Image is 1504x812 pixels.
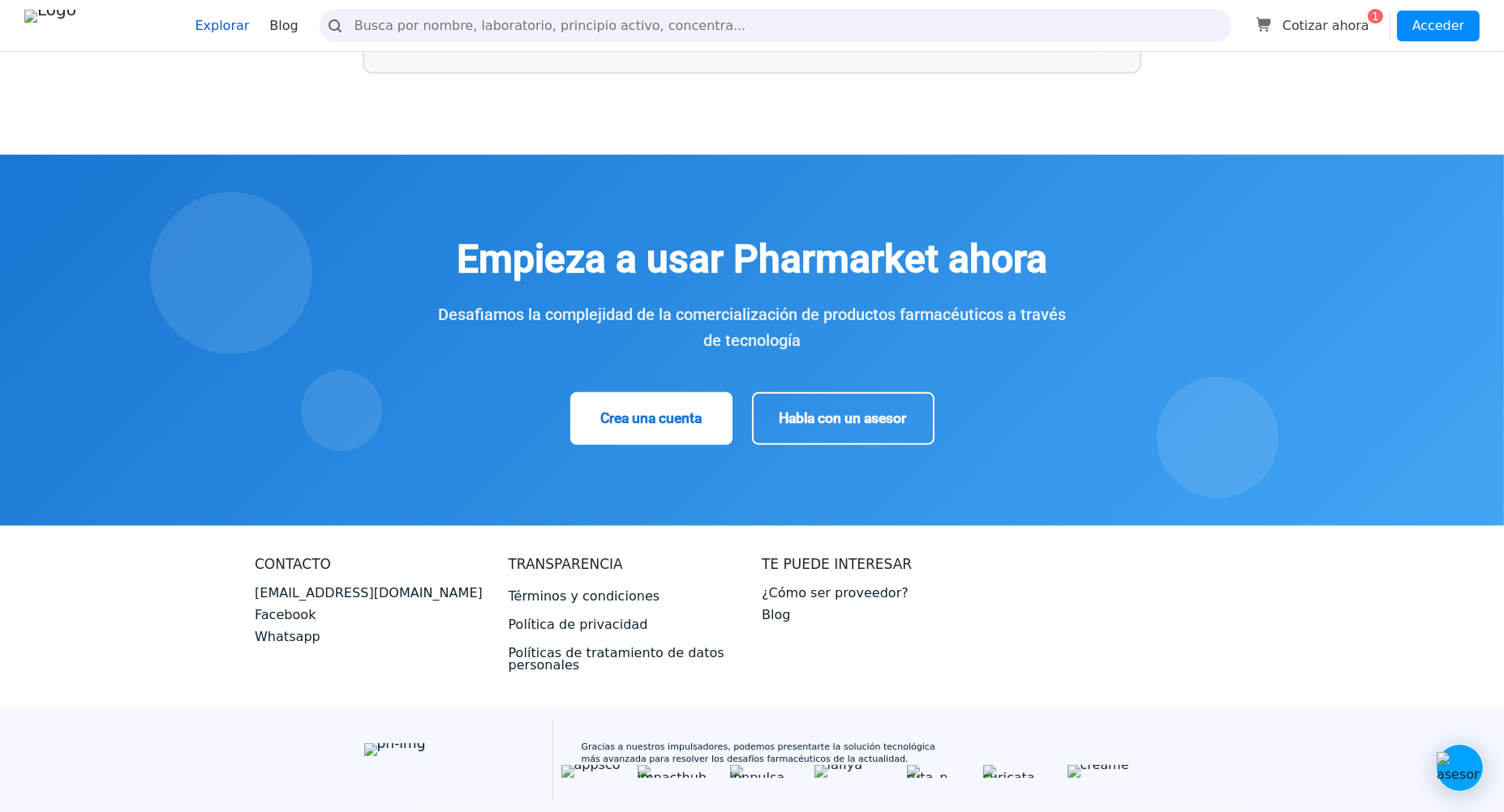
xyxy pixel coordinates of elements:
button: Cotizar ahora1 [1245,9,1383,43]
h2: Empieza a usar Pharmarket ahora [428,236,1076,283]
h5: TRANSPARENCIA [509,558,743,571]
a: Políticas de tratamiento de datos personales [509,643,743,674]
img: suricata [983,765,1048,778]
h5: TE PUEDE INTERESAR [762,558,996,571]
h5: CONTACTO [255,558,489,571]
img: innpulsa [730,765,795,778]
span: 1 [1366,7,1385,25]
span: Gracias a nuestros impulsadores, podemos presentarte la solución tecnológica más avanzada para re... [582,741,1141,765]
span: Cotizar ahora [1283,16,1369,36]
a: Política de privacidad [509,615,648,634]
div: Términos y condiciones [509,590,660,602]
a: Blog [762,609,791,621]
img: ruta_n [907,765,956,778]
button: Crea una cuenta [570,392,733,444]
p: Desafiamos la complejidad de la comercialización de productos farmacéuticos a través de tecnología [428,301,1076,353]
span: Blog [269,18,298,33]
img: creame [1068,765,1132,778]
a: Términos y condiciones [509,587,660,605]
img: lafiya [814,765,879,778]
a: ¿Cómo ser proveedor? [762,587,909,599]
input: Buscar [319,8,1232,43]
a: Facebook [255,609,316,621]
div: Políticas de tratamiento de datos personales [509,647,743,671]
img: Logo [24,10,174,42]
a: Explorar [195,18,249,33]
img: appsco [561,765,626,778]
div: Política de privacidad [509,618,648,630]
img: impacthub [638,765,719,778]
button: Habla con un asesor [752,392,935,444]
a: [EMAIL_ADDRESS][DOMAIN_NAME] [255,587,483,599]
a: Whatsapp [255,630,320,643]
img: ph-img [364,743,510,769]
button: Acceder [1397,11,1480,41]
img: asesor [1437,752,1483,784]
